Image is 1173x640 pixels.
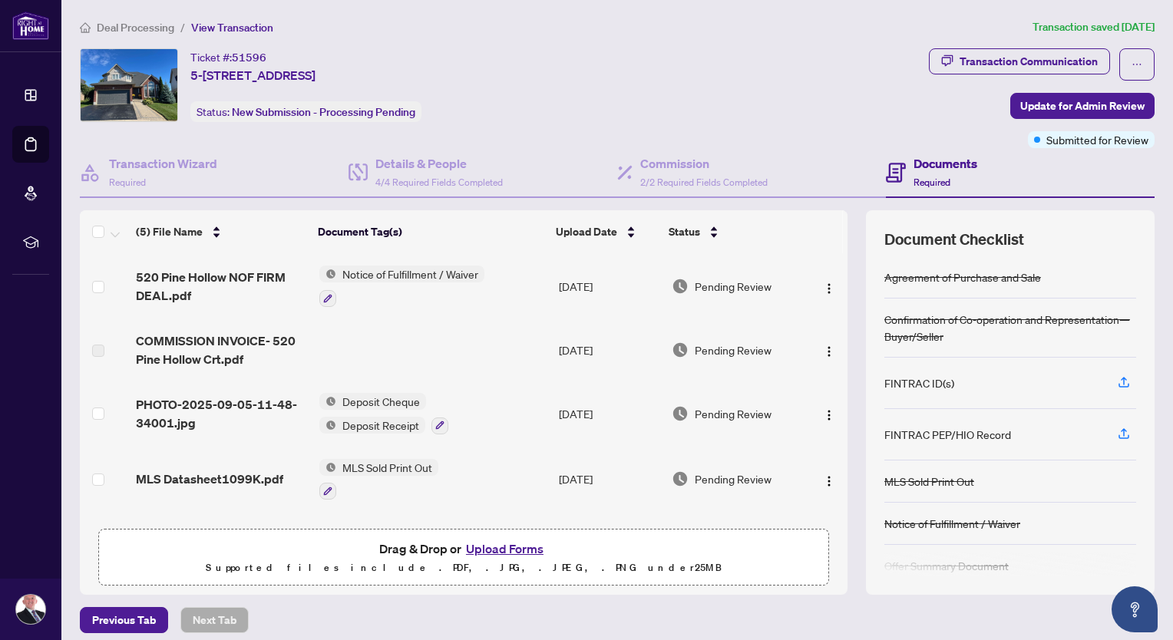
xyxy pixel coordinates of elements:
img: Profile Icon [16,595,45,624]
div: Agreement of Purchase and Sale [884,269,1041,285]
button: Logo [817,401,841,426]
span: ellipsis [1132,59,1142,70]
td: [DATE] [553,319,666,381]
div: Confirmation of Co-operation and Representation—Buyer/Seller [884,311,1136,345]
span: 2/2 Required Fields Completed [640,176,768,188]
th: Status [662,210,803,253]
button: Logo [817,338,841,362]
span: Upload Date [556,223,617,240]
span: 5-[STREET_ADDRESS] [190,66,316,84]
span: Previous Tab [92,608,156,632]
div: FINTRAC ID(s) [884,374,954,391]
td: [DATE] [553,512,666,578]
span: Update for Admin Review [1020,94,1145,118]
li: / [180,18,185,36]
th: Document Tag(s) [312,210,550,253]
span: home [80,22,91,33]
span: Pending Review [695,405,772,422]
button: Update for Admin Review [1010,93,1155,119]
th: Upload Date [550,210,662,253]
article: Transaction saved [DATE] [1033,18,1155,36]
h4: Commission [640,154,768,173]
button: Logo [817,467,841,491]
img: Document Status [672,470,689,487]
h4: Transaction Wizard [109,154,217,173]
span: MLS Sold Print Out [336,459,438,476]
div: Ticket #: [190,48,266,66]
span: Pending Review [695,341,772,358]
span: MLS Datasheet1099K.pdf [136,470,283,488]
img: Status Icon [319,393,336,410]
td: [DATE] [553,447,666,513]
img: Logo [823,475,835,487]
button: Status IconMLS Sold Print Out [319,459,438,500]
button: Previous Tab [80,607,168,633]
img: Document Status [672,341,689,358]
span: Deposit Cheque [336,393,426,410]
img: Logo [823,282,835,295]
img: IMG-X12318709_1.jpg [81,49,177,121]
img: Logo [823,409,835,421]
img: Status Icon [319,266,336,282]
span: Required [914,176,950,188]
span: COMMISSION INVOICE- 520 Pine Hollow Crt.pdf [136,332,307,368]
th: (5) File Name [130,210,312,253]
span: Drag & Drop orUpload FormsSupported files include .PDF, .JPG, .JPEG, .PNG under25MB [99,529,828,586]
img: Logo [823,345,835,358]
span: Submitted for Review [1046,131,1148,148]
span: Pending Review [695,278,772,295]
div: Notice of Fulfillment / Waiver [884,515,1020,532]
h4: Details & People [375,154,503,173]
span: 4/4 Required Fields Completed [375,176,503,188]
button: Status IconNotice of Fulfillment / Waiver [319,266,484,307]
img: Document Status [672,278,689,295]
span: View Transaction [191,21,273,35]
span: Notice of Fulfillment / Waiver [336,266,484,282]
span: Document Checklist [884,229,1024,250]
span: New Submission - Processing Pending [232,105,415,119]
div: Status: [190,101,421,122]
p: Supported files include .PDF, .JPG, .JPEG, .PNG under 25 MB [108,559,819,577]
td: [DATE] [553,381,666,447]
div: MLS Sold Print Out [884,473,974,490]
span: Required [109,176,146,188]
span: Drag & Drop or [379,539,548,559]
span: 51596 [232,51,266,64]
div: FINTRAC PEP/HIO Record [884,426,1011,443]
span: PHOTO-2025-09-05-11-48-34001.jpg [136,395,307,432]
button: Open asap [1112,586,1158,632]
span: (5) File Name [136,223,203,240]
span: 520 Pine Hollow NOF FIRM DEAL.pdf [136,268,307,305]
button: Next Tab [180,607,249,633]
span: Deposit Receipt [336,417,425,434]
button: Transaction Communication [929,48,1110,74]
span: Status [669,223,700,240]
div: Transaction Communication [960,49,1098,74]
h4: Documents [914,154,977,173]
span: Deal Processing [97,21,174,35]
button: Upload Forms [461,539,548,559]
img: Document Status [672,405,689,422]
img: Status Icon [319,459,336,476]
img: logo [12,12,49,40]
td: [DATE] [553,253,666,319]
button: Logo [817,274,841,299]
img: Status Icon [319,417,336,434]
span: Pending Review [695,470,772,487]
button: Status IconDeposit ChequeStatus IconDeposit Receipt [319,393,448,434]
